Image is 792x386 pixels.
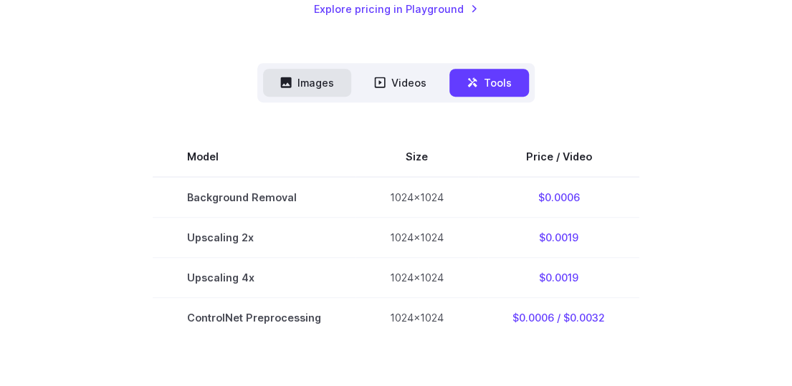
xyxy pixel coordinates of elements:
[153,137,356,177] th: Model
[356,257,478,297] td: 1024x1024
[314,1,478,17] a: Explore pricing in Playground
[356,297,478,337] td: 1024x1024
[356,217,478,257] td: 1024x1024
[153,257,356,297] td: Upscaling 4x
[356,137,478,177] th: Size
[153,217,356,257] td: Upscaling 2x
[478,217,639,257] td: $0.0019
[478,257,639,297] td: $0.0019
[478,137,639,177] th: Price / Video
[449,69,529,97] button: Tools
[153,297,356,337] td: ControlNet Preprocessing
[153,177,356,218] td: Background Removal
[478,297,639,337] td: $0.0006 / $0.0032
[478,177,639,218] td: $0.0006
[357,69,444,97] button: Videos
[356,177,478,218] td: 1024x1024
[263,69,351,97] button: Images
